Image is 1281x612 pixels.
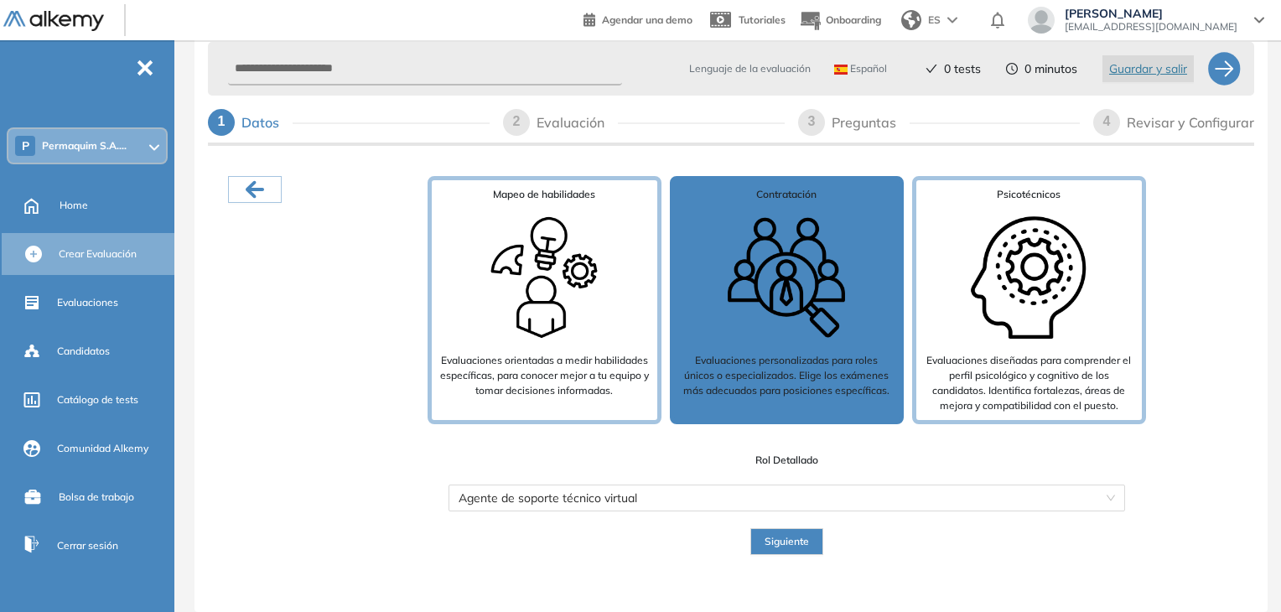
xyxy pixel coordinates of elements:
span: Candidatos [57,344,110,359]
img: Type of search [962,210,1096,345]
div: 1Datos [208,109,490,136]
span: [EMAIL_ADDRESS][DOMAIN_NAME] [1065,20,1237,34]
span: Cerrar sesión [57,538,118,553]
img: world [901,10,921,30]
img: ESP [834,65,848,75]
span: Onboarding [826,13,881,26]
span: Contratación [756,187,817,202]
p: Evaluaciones orientadas a medir habilidades específicas, para conocer mejor a tu equipo y tomar d... [438,353,651,398]
button: Siguiente [750,528,823,555]
span: Lenguaje de la evaluación [689,61,811,76]
span: Home [60,198,88,213]
span: Bolsa de trabajo [59,490,134,505]
a: Agendar una demo [583,8,692,29]
div: Evaluación [537,109,618,136]
span: Siguiente [765,534,809,550]
span: 4 [1103,114,1111,128]
span: [PERSON_NAME] [1065,7,1237,20]
span: Comunidad Alkemy [57,441,148,456]
span: P [22,139,29,153]
span: Evaluaciones [57,295,118,310]
span: clock-circle [1006,63,1018,75]
span: ES [928,13,941,28]
span: Catálogo de tests [57,392,138,407]
span: Español [834,62,887,75]
img: Type of search [719,210,853,345]
span: Agendar una demo [602,13,692,26]
span: 0 tests [944,60,981,78]
div: Datos [241,109,293,136]
span: Permaquim S.A.... [42,139,127,153]
span: 3 [808,114,816,128]
button: Onboarding [799,3,881,39]
span: Psicotécnicos [997,187,1061,202]
span: Guardar y salir [1109,60,1187,78]
span: 0 minutos [1024,60,1077,78]
p: Evaluaciones diseñadas para comprender el perfil psicológico y cognitivo de los candidatos. Ident... [923,353,1135,413]
span: Crear Evaluación [59,246,137,262]
p: Evaluaciones personalizadas para roles únicos o especializados. Elige los exámenes más adecuados ... [681,353,893,398]
span: Rol Detallado [755,453,818,468]
span: Agente de soporte técnico virtual [459,485,1115,511]
span: Tutoriales [739,13,786,26]
span: 2 [513,114,521,128]
button: Guardar y salir [1102,55,1194,82]
span: check [926,63,937,75]
div: Revisar y Configurar [1127,109,1254,136]
span: Mapeo de habilidades [493,187,595,202]
img: Logo [3,11,104,32]
img: Type of search [477,210,611,345]
div: Preguntas [832,109,910,136]
span: 1 [218,114,226,128]
img: arrow [947,17,957,23]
